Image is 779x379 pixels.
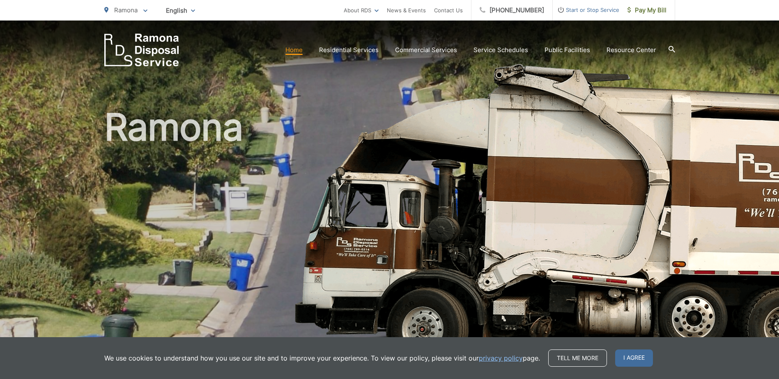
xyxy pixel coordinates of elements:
[548,349,607,367] a: Tell me more
[473,45,528,55] a: Service Schedules
[615,349,653,367] span: I agree
[395,45,457,55] a: Commercial Services
[387,5,426,15] a: News & Events
[160,3,201,18] span: English
[319,45,379,55] a: Residential Services
[104,34,179,66] a: EDCD logo. Return to the homepage.
[479,353,523,363] a: privacy policy
[627,5,666,15] span: Pay My Bill
[285,45,303,55] a: Home
[545,45,590,55] a: Public Facilities
[434,5,463,15] a: Contact Us
[344,5,379,15] a: About RDS
[104,353,540,363] p: We use cookies to understand how you use our site and to improve your experience. To view our pol...
[607,45,656,55] a: Resource Center
[104,107,675,366] h1: Ramona
[114,6,138,14] span: Ramona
